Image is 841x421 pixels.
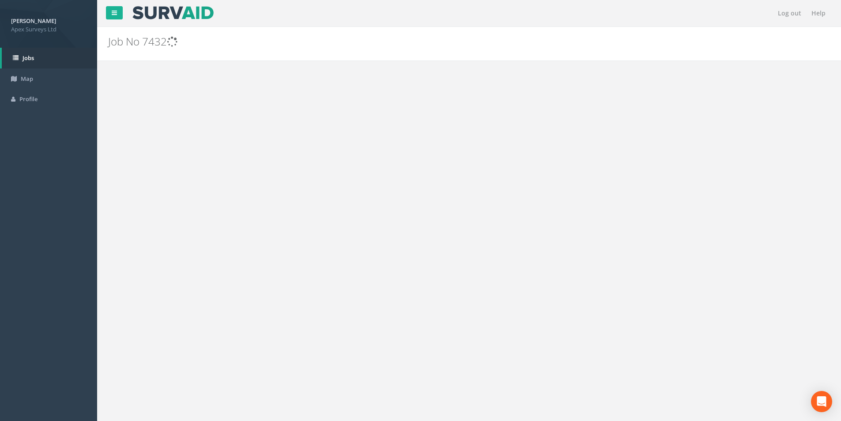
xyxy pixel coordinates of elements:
[11,17,56,25] strong: [PERSON_NAME]
[11,25,86,34] span: Apex Surveys Ltd
[108,36,708,47] h2: Job No 7432
[19,95,38,103] span: Profile
[21,75,33,83] span: Map
[2,48,97,68] a: Jobs
[23,54,34,62] span: Jobs
[11,15,86,33] a: [PERSON_NAME] Apex Surveys Ltd
[811,391,832,412] div: Open Intercom Messenger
